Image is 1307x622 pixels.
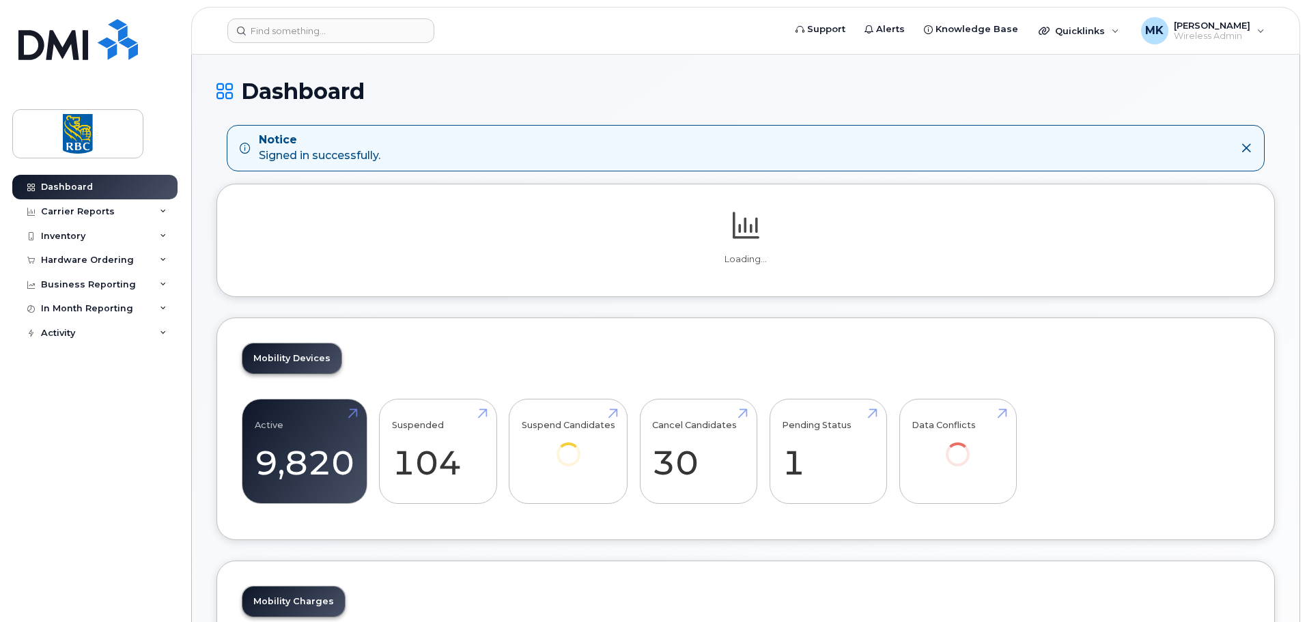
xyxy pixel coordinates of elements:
a: Mobility Charges [242,586,345,617]
p: Loading... [242,253,1250,266]
div: Signed in successfully. [259,132,380,164]
a: Data Conflicts [912,406,1004,485]
a: Cancel Candidates 30 [652,406,744,496]
a: Suspended 104 [392,406,484,496]
h1: Dashboard [216,79,1275,103]
a: Active 9,820 [255,406,354,496]
a: Suspend Candidates [522,406,615,485]
a: Pending Status 1 [782,406,874,496]
strong: Notice [259,132,380,148]
a: Mobility Devices [242,343,341,373]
